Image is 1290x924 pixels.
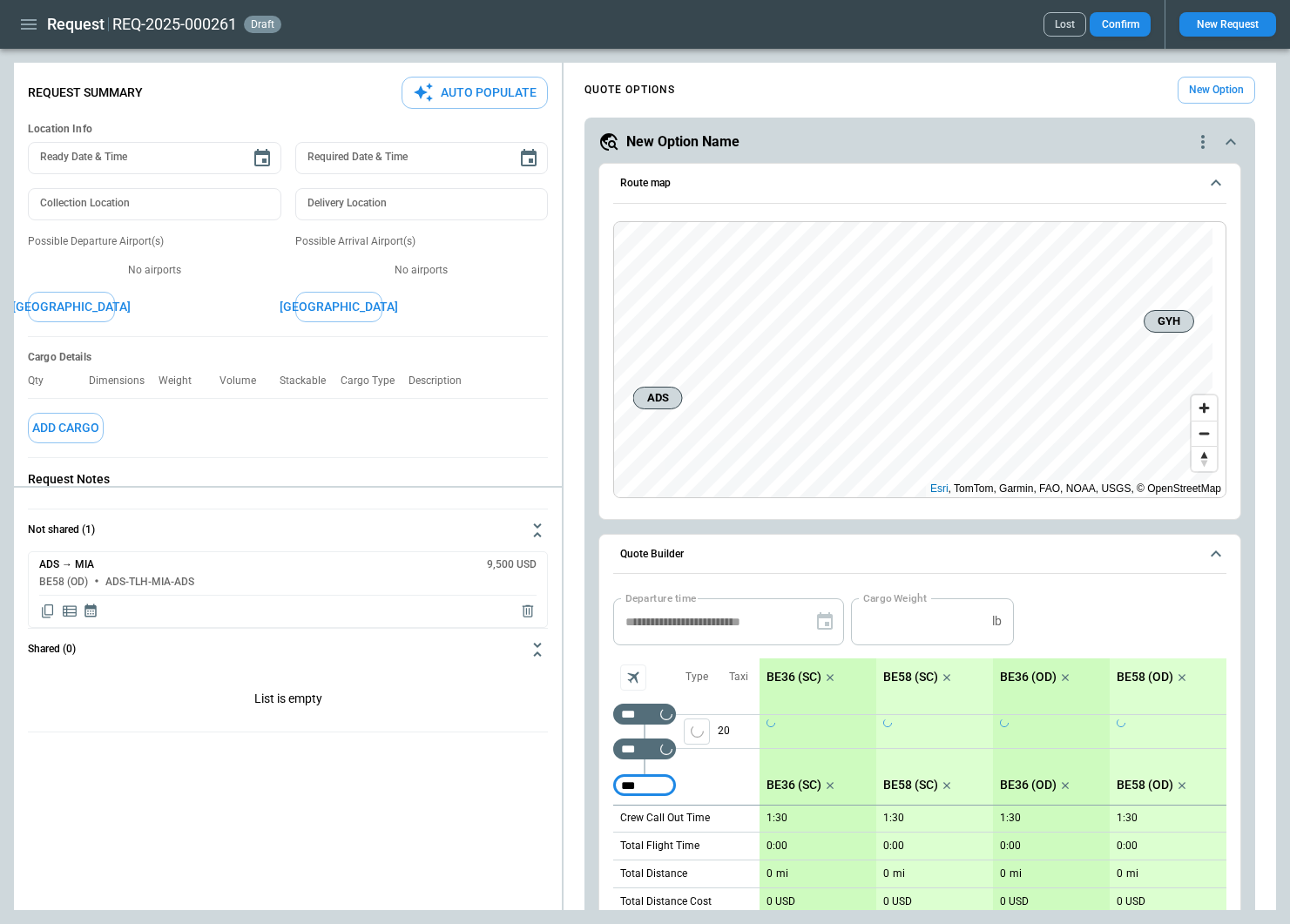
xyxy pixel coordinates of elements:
[39,559,94,570] h6: ADS → MIA
[614,222,1212,497] canvas: Map
[112,14,237,35] h2: REQ-2025-000261
[883,812,904,825] p: 1:30
[992,614,1002,629] p: lb
[47,14,105,35] h1: Request
[930,480,1221,497] div: , TomTom, Garmin, FAO, NOAA, USGS, © OpenStreetMap
[686,670,708,685] p: Type
[1090,12,1151,37] button: Confirm
[1126,867,1138,881] p: mi
[613,164,1226,204] button: Route map
[1117,840,1138,853] p: 0:00
[28,413,104,443] button: Add Cargo
[613,739,676,759] div: Too short
[1010,867,1022,881] p: mi
[883,840,904,853] p: 0:00
[620,867,687,881] p: Total Distance
[883,895,912,908] p: 0 USD
[684,718,710,745] button: left aligned
[1152,313,1186,330] span: GYH
[519,603,537,620] span: Delete quote
[641,389,675,407] span: ADS
[625,590,697,605] label: Departure time
[511,141,546,176] button: Choose date
[245,141,280,176] button: Choose date
[28,263,281,278] p: No airports
[684,718,710,745] span: Type of sector
[613,535,1226,575] button: Quote Builder
[1117,895,1145,908] p: 0 USD
[28,551,548,628] div: Not shared (1)
[89,374,159,388] p: Dimensions
[220,374,270,388] p: Volume
[28,671,548,732] p: List is empty
[1000,778,1057,792] p: BE36 (OD)
[1192,395,1217,421] button: Zoom in
[620,811,710,826] p: Crew Call Out Time
[247,18,278,30] span: draft
[487,559,537,570] h6: 9,500 USD
[28,472,548,487] p: Request Notes
[930,482,949,495] a: Esri
[620,839,699,853] p: Total Flight Time
[620,664,646,691] span: Aircraft selection
[584,86,675,94] h4: QUOTE OPTIONS
[863,590,927,605] label: Cargo Weight
[1000,670,1057,685] p: BE36 (OD)
[883,778,938,792] p: BE58 (SC)
[1000,867,1006,880] p: 0
[1178,77,1255,104] button: New Option
[729,670,748,685] p: Taxi
[620,549,684,560] h6: Quote Builder
[626,132,740,152] h5: New Option Name
[409,374,476,388] p: Description
[613,221,1226,498] div: Route map
[1000,895,1029,908] p: 0 USD
[341,374,409,388] p: Cargo Type
[1043,12,1086,37] button: Lost
[613,704,676,725] div: Too short
[83,603,98,620] span: Display quote schedule
[28,629,548,671] button: Shared (0)
[620,894,712,909] p: Total Distance Cost
[1117,778,1173,792] p: BE58 (OD)
[718,715,760,748] p: 20
[620,178,671,189] h6: Route map
[1117,812,1138,825] p: 1:30
[1179,12,1276,37] button: New Request
[39,603,57,620] span: Copy quote content
[105,577,194,588] h6: ADS-TLH-MIA-ADS
[28,509,548,551] button: Not shared (1)
[28,123,548,136] h6: Location Info
[767,812,787,825] p: 1:30
[776,867,788,881] p: mi
[159,374,206,388] p: Weight
[767,778,821,792] p: BE36 (SC)
[767,895,795,908] p: 0 USD
[613,775,676,796] div: Too short
[402,77,548,109] button: Auto Populate
[1192,446,1217,471] button: Reset bearing to north
[61,603,78,620] span: Display detailed quote content
[1000,812,1021,825] p: 1:30
[598,132,1241,152] button: New Option Namequote-option-actions
[1117,670,1173,685] p: BE58 (OD)
[28,671,548,732] div: Not shared (1)
[1192,132,1213,152] div: quote-option-actions
[280,374,340,388] p: Stackable
[28,85,143,100] p: Request Summary
[1000,840,1021,853] p: 0:00
[28,292,115,322] button: [GEOGRAPHIC_DATA]
[295,234,549,249] p: Possible Arrival Airport(s)
[767,840,787,853] p: 0:00
[295,263,549,278] p: No airports
[39,577,88,588] h6: BE58 (OD)
[28,234,281,249] p: Possible Departure Airport(s)
[883,867,889,880] p: 0
[767,867,773,880] p: 0
[1117,867,1123,880] p: 0
[893,867,905,881] p: mi
[28,524,95,536] h6: Not shared (1)
[28,374,57,388] p: Qty
[295,292,382,322] button: [GEOGRAPHIC_DATA]
[28,351,548,364] h6: Cargo Details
